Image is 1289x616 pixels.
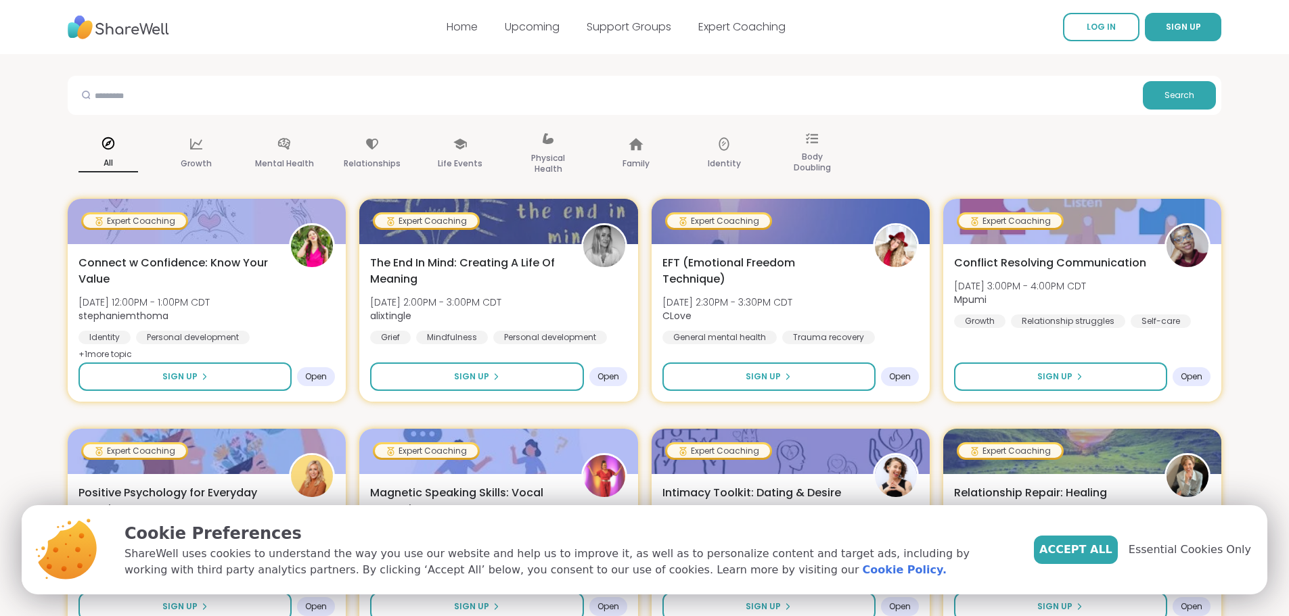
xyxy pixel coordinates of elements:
p: Identity [708,156,741,172]
p: Mental Health [255,156,314,172]
a: Upcoming [505,19,560,34]
button: SIGN UP [1145,13,1221,41]
span: Conflict Resolving Communication [954,255,1146,271]
div: Expert Coaching [83,444,186,458]
a: Expert Coaching [698,19,786,34]
b: alixtingle [370,309,411,323]
div: Mindfulness [416,331,488,344]
b: CLove [662,309,692,323]
span: Open [1181,371,1202,382]
span: Open [889,371,911,382]
p: Physical Health [518,150,578,177]
span: Connect w Confidence: Know Your Value [78,255,274,287]
p: Cookie Preferences [125,521,1012,546]
button: Sign Up [954,362,1167,391]
span: Essential Cookies Only [1129,542,1251,558]
img: CLove [875,225,917,267]
span: [DATE] 3:00PM - 4:00PM CDT [954,279,1086,293]
img: Lisa_LaCroix [583,455,625,497]
p: Body Doubling [782,149,842,176]
span: LOG IN [1087,21,1116,32]
div: Growth [954,314,1005,328]
a: Cookie Policy. [863,562,947,578]
span: Sign Up [1037,600,1072,613]
div: Expert Coaching [667,214,770,228]
span: Sign Up [162,371,198,383]
p: Family [623,156,650,172]
span: Intimacy Toolkit: Dating & Desire [662,485,841,501]
button: Search [1143,81,1216,110]
p: Life Events [438,156,482,172]
div: Grief [370,331,411,344]
a: LOG IN [1063,13,1139,41]
div: Self-care [1131,314,1191,328]
img: alixtingle [583,225,625,267]
div: Expert Coaching [83,214,186,228]
span: Relationship Repair: Healing Resentment [954,485,1150,517]
p: Relationships [344,156,401,172]
span: Sign Up [454,371,489,383]
span: Open [305,371,327,382]
img: stephaniemthoma [291,225,333,267]
p: ShareWell uses cookies to understand the way you use our website and help us to improve it, as we... [125,546,1012,578]
div: Expert Coaching [959,214,1062,228]
span: [DATE] 2:00PM - 3:00PM CDT [370,295,501,309]
span: Accept All [1039,542,1112,558]
div: Identity [78,331,131,344]
div: Relationship struggles [1011,314,1125,328]
div: Trauma recovery [782,331,875,344]
div: Expert Coaching [375,214,478,228]
div: Personal development [136,331,250,344]
span: SIGN UP [1166,21,1201,32]
div: Expert Coaching [375,444,478,458]
span: Magnetic Speaking Skills: Vocal Dynamics [370,485,566,517]
span: Sign Up [746,371,781,383]
span: Sign Up [162,600,198,613]
b: stephaniemthoma [78,309,168,323]
span: The End In Mind: Creating A Life Of Meaning [370,255,566,287]
a: Home [447,19,478,34]
div: Expert Coaching [667,444,770,458]
div: Expert Coaching [959,444,1062,458]
span: EFT (Emotional Freedom Technique) [662,255,858,287]
span: Sign Up [746,600,781,613]
button: Accept All [1034,536,1118,564]
a: Support Groups [587,19,671,34]
img: Mpumi [1167,225,1208,267]
div: General mental health [662,331,777,344]
button: Sign Up [370,362,583,391]
span: Positive Psychology for Everyday Happiness [78,485,274,517]
p: All [78,155,138,172]
span: Open [597,601,619,612]
span: Open [597,371,619,382]
span: [DATE] 2:30PM - 3:30PM CDT [662,295,792,309]
span: Search [1164,89,1194,101]
b: Mpumi [954,293,987,306]
span: [DATE] 12:00PM - 1:00PM CDT [78,295,210,309]
img: JuliaSatterlee [875,455,917,497]
span: Sign Up [454,600,489,613]
button: Sign Up [662,362,876,391]
span: Open [1181,601,1202,612]
span: Open [305,601,327,612]
img: draymee [291,455,333,497]
div: Personal development [493,331,607,344]
span: Open [889,601,911,612]
img: MichelleWillard [1167,455,1208,497]
span: Sign Up [1037,371,1072,383]
p: Growth [181,156,212,172]
img: ShareWell Nav Logo [68,9,169,46]
button: Sign Up [78,362,292,391]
